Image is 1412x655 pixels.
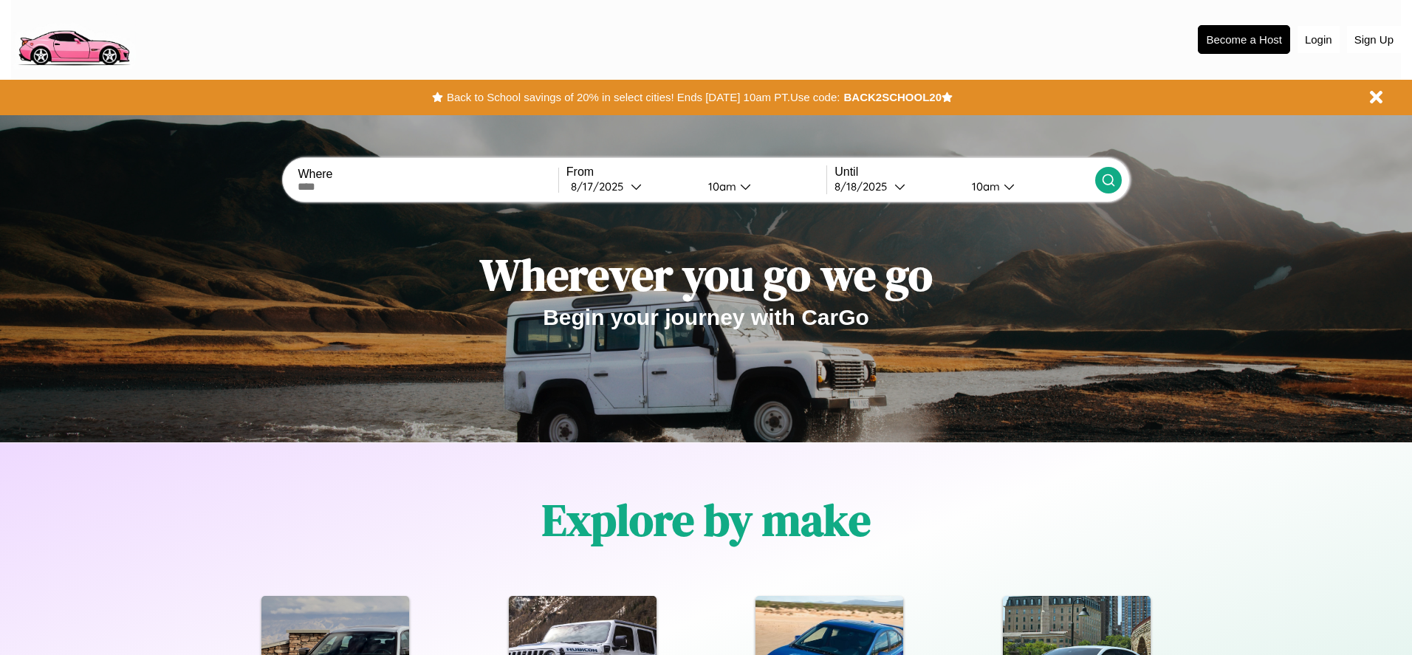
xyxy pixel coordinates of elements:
button: Become a Host [1198,25,1290,54]
button: Login [1298,26,1340,53]
button: Back to School savings of 20% in select cities! Ends [DATE] 10am PT.Use code: [443,87,843,108]
div: 10am [701,179,740,193]
img: logo [11,7,136,69]
div: 10am [964,179,1004,193]
label: From [566,165,826,179]
label: Until [834,165,1094,179]
button: 10am [960,179,1094,194]
button: 10am [696,179,826,194]
label: Where [298,168,558,181]
div: 8 / 18 / 2025 [834,179,894,193]
b: BACK2SCHOOL20 [843,91,942,103]
button: 8/17/2025 [566,179,696,194]
h1: Explore by make [542,490,871,550]
div: 8 / 17 / 2025 [571,179,631,193]
button: Sign Up [1347,26,1401,53]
